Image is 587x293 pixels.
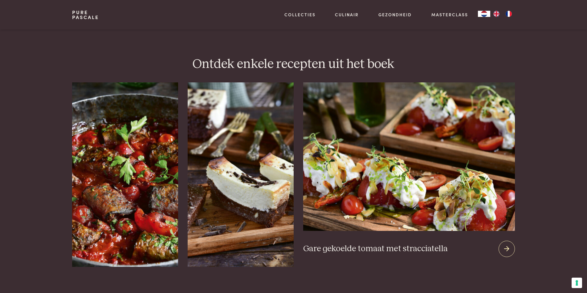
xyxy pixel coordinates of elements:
[72,82,178,267] img: Aubergine-gehaktrolletjes in tomatensaus
[378,11,412,18] a: Gezondheid
[72,56,515,73] h2: Ontdek enkele recepten uit het boek
[188,82,293,267] img: Brownie-cheesecake
[431,11,468,18] a: Masterclass
[503,11,515,17] a: FR
[303,244,448,254] h3: Gare gekoelde tomaat met stracciatella
[303,82,515,267] a: Gare gekoelde tomaat met stracciatella Gare gekoelde tomaat met stracciatella
[284,11,316,18] a: Collecties
[72,10,99,20] a: PurePascale
[490,11,503,17] a: EN
[478,11,490,17] a: NL
[478,11,515,17] aside: Language selected: Nederlands
[490,11,515,17] ul: Language list
[478,11,490,17] div: Language
[572,278,582,288] button: Uw voorkeuren voor toestemming voor trackingtechnologieën
[335,11,359,18] a: Culinair
[303,82,515,231] img: Gare gekoelde tomaat met stracciatella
